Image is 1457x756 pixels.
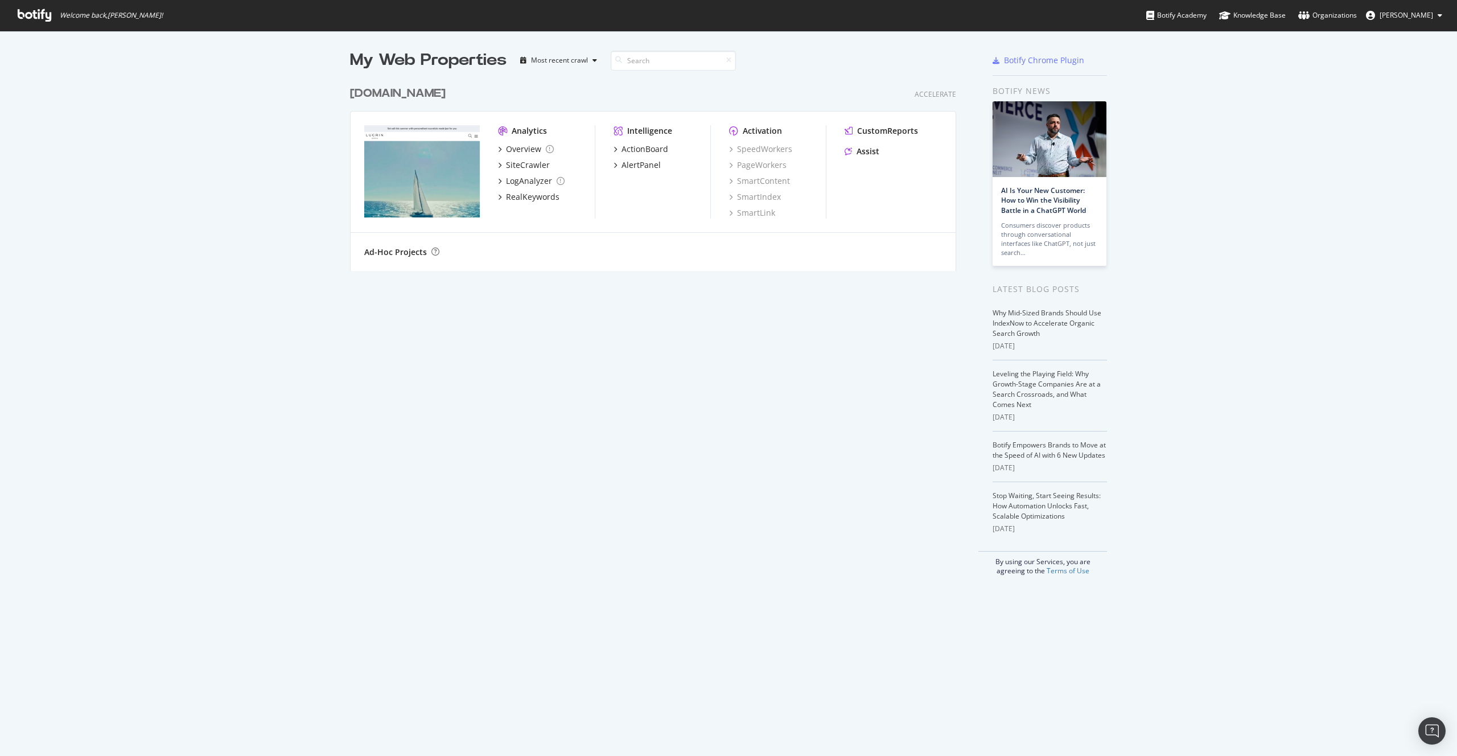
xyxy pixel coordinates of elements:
[364,125,480,217] img: lucrin.com
[531,57,588,64] div: Most recent crawl
[993,463,1107,473] div: [DATE]
[743,125,782,137] div: Activation
[993,308,1101,338] a: Why Mid-Sized Brands Should Use IndexNow to Accelerate Organic Search Growth
[506,175,552,187] div: LogAnalyzer
[498,191,559,203] a: RealKeywords
[845,146,879,157] a: Assist
[350,49,507,72] div: My Web Properties
[993,283,1107,295] div: Latest Blog Posts
[498,175,565,187] a: LogAnalyzer
[622,159,661,171] div: AlertPanel
[512,125,547,137] div: Analytics
[611,51,736,71] input: Search
[857,146,879,157] div: Assist
[1219,10,1286,21] div: Knowledge Base
[978,551,1107,576] div: By using our Services, you are agreeing to the
[729,143,792,155] a: SpeedWorkers
[729,175,790,187] a: SmartContent
[729,207,775,219] a: SmartLink
[1047,566,1089,576] a: Terms of Use
[516,51,602,69] button: Most recent crawl
[857,125,918,137] div: CustomReports
[364,246,427,258] div: Ad-Hoc Projects
[993,55,1084,66] a: Botify Chrome Plugin
[350,85,446,102] div: [DOMAIN_NAME]
[1357,6,1451,24] button: [PERSON_NAME]
[1001,221,1098,257] div: Consumers discover products through conversational interfaces like ChatGPT, not just search…
[350,72,965,271] div: grid
[506,159,550,171] div: SiteCrawler
[350,85,450,102] a: [DOMAIN_NAME]
[614,159,661,171] a: AlertPanel
[1004,55,1084,66] div: Botify Chrome Plugin
[993,524,1107,534] div: [DATE]
[993,341,1107,351] div: [DATE]
[915,89,956,99] div: Accelerate
[622,143,668,155] div: ActionBoard
[1380,10,1433,20] span: Dhiraj Gangoosirdar
[993,491,1101,521] a: Stop Waiting, Start Seeing Results: How Automation Unlocks Fast, Scalable Optimizations
[506,191,559,203] div: RealKeywords
[993,412,1107,422] div: [DATE]
[498,143,554,155] a: Overview
[729,191,781,203] a: SmartIndex
[498,159,550,171] a: SiteCrawler
[1418,717,1446,745] div: Open Intercom Messenger
[614,143,668,155] a: ActionBoard
[627,125,672,137] div: Intelligence
[993,369,1101,409] a: Leveling the Playing Field: Why Growth-Stage Companies Are at a Search Crossroads, and What Comes...
[60,11,163,20] span: Welcome back, [PERSON_NAME] !
[845,125,918,137] a: CustomReports
[1001,186,1086,215] a: AI Is Your New Customer: How to Win the Visibility Battle in a ChatGPT World
[729,159,787,171] a: PageWorkers
[1298,10,1357,21] div: Organizations
[993,101,1106,177] img: AI Is Your New Customer: How to Win the Visibility Battle in a ChatGPT World
[993,85,1107,97] div: Botify news
[993,440,1106,460] a: Botify Empowers Brands to Move at the Speed of AI with 6 New Updates
[1146,10,1207,21] div: Botify Academy
[506,143,541,155] div: Overview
